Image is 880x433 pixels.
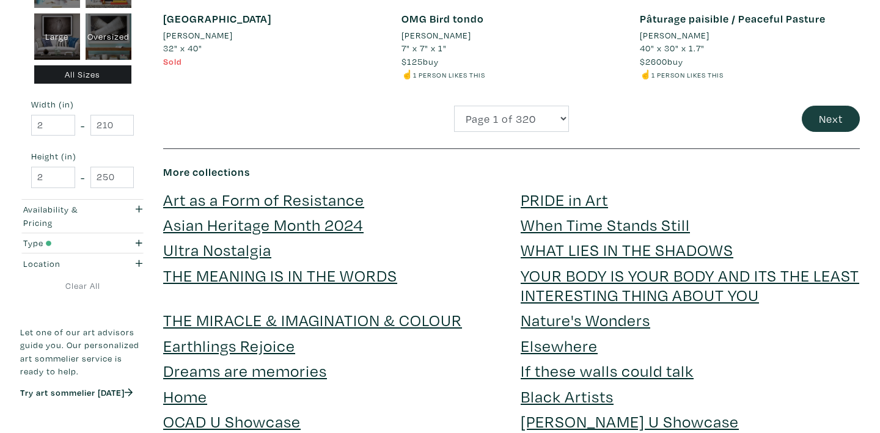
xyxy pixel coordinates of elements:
[402,42,447,54] span: 7" x 7" x 1"
[34,14,80,60] div: Large
[163,42,202,54] span: 32" x 40"
[86,14,131,60] div: Oversized
[521,335,598,356] a: Elsewhere
[163,189,364,210] a: Art as a Form of Resistance
[640,42,705,54] span: 40" x 30" x 1.7"
[413,70,485,79] small: 1 person likes this
[521,189,608,210] a: PRIDE in Art
[31,153,134,161] small: Height (in)
[521,264,859,305] a: YOUR BODY IS YOUR BODY AND ITS THE LEAST INTERESTING THING ABOUT YOU
[402,12,484,26] a: OMG Bird tondo
[23,237,108,250] div: Type
[81,117,85,134] span: -
[640,29,710,42] li: [PERSON_NAME]
[163,29,233,42] li: [PERSON_NAME]
[402,68,621,81] li: ☝️
[34,65,131,84] div: All Sizes
[20,233,145,253] button: Type
[163,309,462,330] a: THE MIRACLE & IMAGINATION & COLOUR
[521,309,650,330] a: Nature's Wonders
[651,70,724,79] small: 1 person likes this
[640,56,667,67] span: $2600
[163,360,327,381] a: Dreams are memories
[20,326,145,378] p: Let one of our art advisors guide you. Our personalized art sommelier service is ready to help.
[640,29,860,42] a: [PERSON_NAME]
[20,254,145,274] button: Location
[521,385,614,407] a: Black Artists
[163,12,271,26] a: [GEOGRAPHIC_DATA]
[20,200,145,233] button: Availability & Pricing
[521,410,739,432] a: [PERSON_NAME] U Showcase
[31,101,134,109] small: Width (in)
[163,56,182,67] span: Sold
[402,56,439,67] span: buy
[402,29,471,42] li: [PERSON_NAME]
[521,214,690,235] a: When Time Stands Still
[402,56,423,67] span: $125
[640,12,826,26] a: Pâturage paisible / Peaceful Pasture
[163,264,397,286] a: THE MEANING IS IN THE WORDS
[802,106,860,132] button: Next
[402,29,621,42] a: [PERSON_NAME]
[640,56,683,67] span: buy
[521,239,733,260] a: WHAT LIES IN THE SHADOWS
[23,203,108,229] div: Availability & Pricing
[521,360,694,381] a: If these walls could talk
[23,257,108,271] div: Location
[20,279,145,293] a: Clear All
[163,29,383,42] a: [PERSON_NAME]
[81,169,85,186] span: -
[163,166,860,179] h6: More collections
[640,68,860,81] li: ☝️
[163,335,295,356] a: Earthlings Rejoice
[163,239,271,260] a: Ultra Nostalgia
[163,385,207,407] a: Home
[163,410,301,432] a: OCAD U Showcase
[163,214,364,235] a: Asian Heritage Month 2024
[20,387,133,398] a: Try art sommelier [DATE]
